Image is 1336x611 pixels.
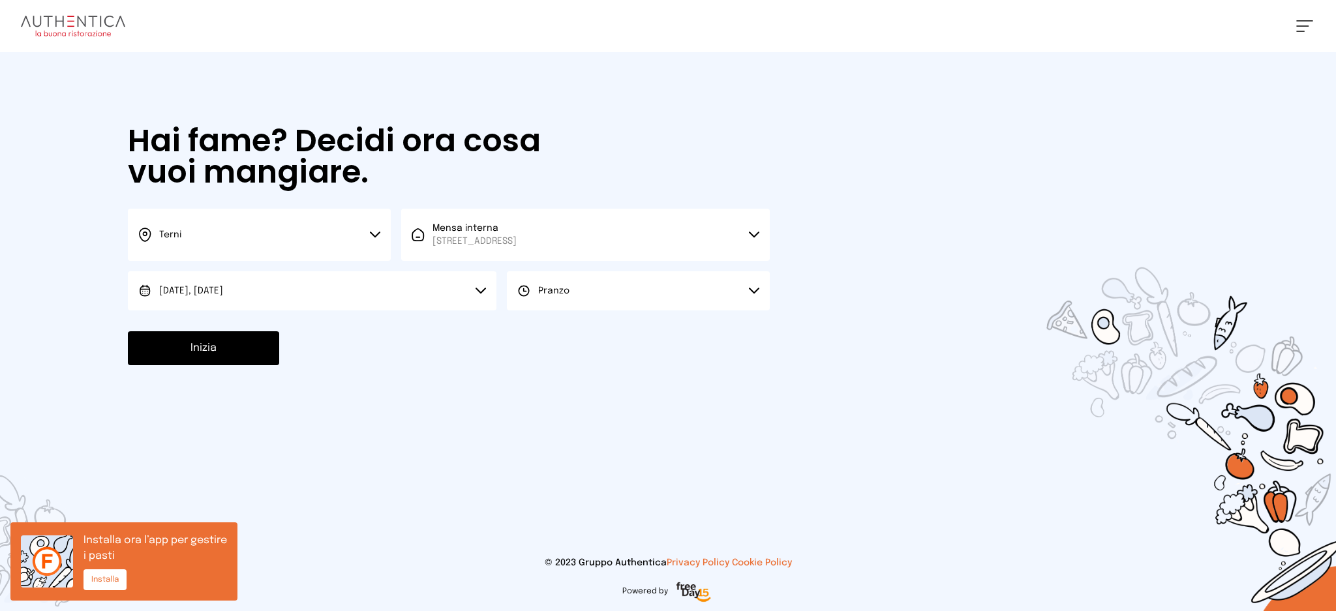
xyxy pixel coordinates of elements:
[21,535,73,588] img: icon.6af0c3e.png
[128,125,609,188] h1: Hai fame? Decidi ora cosa vuoi mangiare.
[159,286,223,295] span: [DATE], [DATE]
[21,556,1315,569] p: © 2023 Gruppo Authentica
[667,558,729,567] a: Privacy Policy
[732,558,792,567] a: Cookie Policy
[507,271,770,310] button: Pranzo
[971,192,1336,611] img: sticker-selezione-mensa.70a28f7.png
[401,209,770,261] button: Mensa interna[STREET_ADDRESS]
[128,209,391,261] button: Terni
[433,235,517,248] span: [STREET_ADDRESS]
[622,586,668,597] span: Powered by
[21,16,125,37] img: logo.8f33a47.png
[128,331,279,365] button: Inizia
[433,222,517,248] span: Mensa interna
[83,569,127,590] button: Installa
[128,271,496,310] button: [DATE], [DATE]
[159,230,181,239] span: Terni
[83,533,227,564] p: Installa ora l’app per gestire i pasti
[538,286,569,295] span: Pranzo
[673,580,714,606] img: logo-freeday.3e08031.png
